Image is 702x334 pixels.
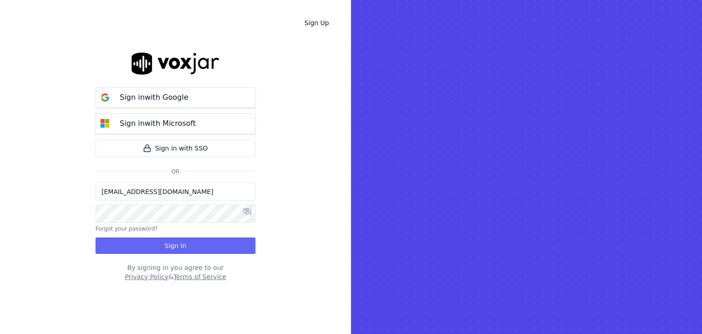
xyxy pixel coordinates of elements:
[96,113,255,134] button: Sign inwith Microsoft
[96,225,158,232] button: Forgot your password?
[120,92,188,103] p: Sign in with Google
[173,272,226,281] button: Terms of Service
[96,87,255,108] button: Sign inwith Google
[96,140,255,157] a: Sign in with SSO
[132,53,219,74] img: logo
[125,272,168,281] button: Privacy Policy
[297,15,336,31] a: Sign Up
[168,168,183,175] span: Or
[96,88,114,107] img: google Sign in button
[96,263,255,281] div: By signing in you agree to our &
[120,118,196,129] p: Sign in with Microsoft
[96,237,255,254] button: Sign In
[96,183,255,201] input: Email
[96,114,114,133] img: microsoft Sign in button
